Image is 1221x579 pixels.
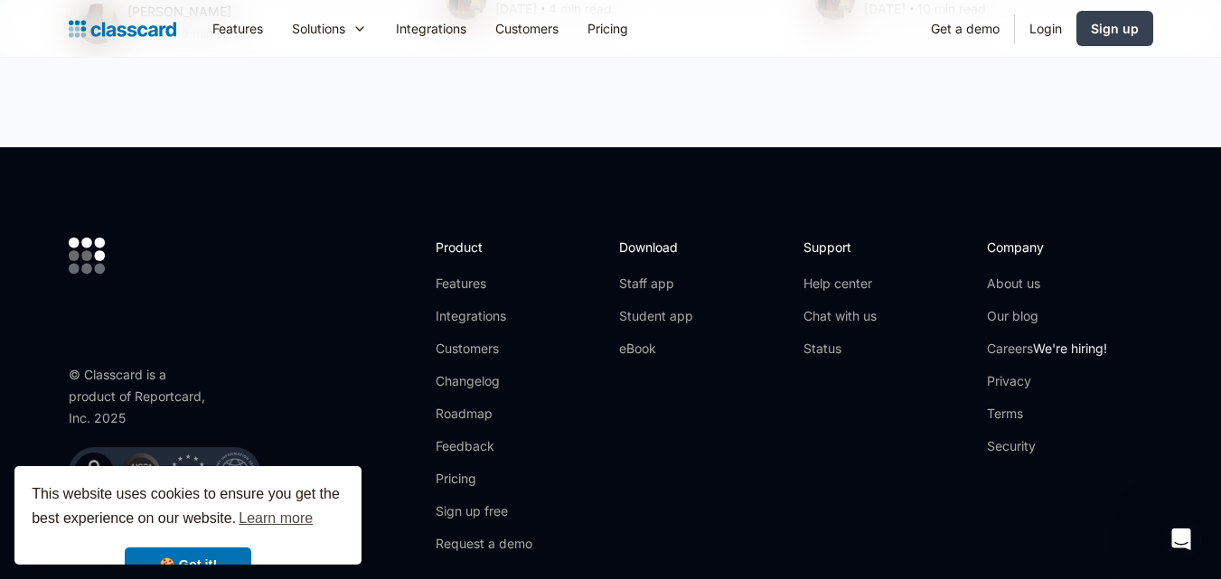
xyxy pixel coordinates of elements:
a: Student app [619,307,693,325]
div: Sign up [1091,19,1139,38]
span: This website uses cookies to ensure you get the best experience on our website. [32,483,344,532]
a: Security [987,437,1107,455]
a: Sign up [1076,11,1153,46]
a: Request a demo [436,535,532,553]
h2: Download [619,238,693,257]
a: Chat with us [803,307,877,325]
div: Solutions [277,8,381,49]
a: Customers [436,340,532,358]
a: Customers [481,8,573,49]
a: Help center [803,275,877,293]
a: home [69,16,176,42]
a: Status [803,340,877,358]
a: Pricing [573,8,643,49]
div: © Classcard is a product of Reportcard, Inc. 2025 [69,364,213,429]
a: Features [436,275,532,293]
a: Sign up free [436,502,532,520]
a: Integrations [436,307,532,325]
a: Roadmap [436,405,532,423]
a: eBook [619,340,693,358]
a: CareersWe're hiring! [987,340,1107,358]
div: Solutions [292,19,345,38]
a: About us [987,275,1107,293]
h2: Company [987,238,1107,257]
a: Pricing [436,470,532,488]
a: Login [1015,8,1076,49]
a: Feedback [436,437,532,455]
a: learn more about cookies [236,505,315,532]
div: cookieconsent [14,466,362,565]
a: Integrations [381,8,481,49]
a: Our blog [987,307,1107,325]
iframe: Intercom live chat [1160,518,1203,561]
a: Features [198,8,277,49]
span: We're hiring! [1033,341,1107,356]
a: Changelog [436,372,532,390]
h2: Product [436,238,532,257]
a: Staff app [619,275,693,293]
h2: Support [803,238,877,257]
a: Terms [987,405,1107,423]
a: Privacy [987,372,1107,390]
a: Get a demo [916,8,1014,49]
